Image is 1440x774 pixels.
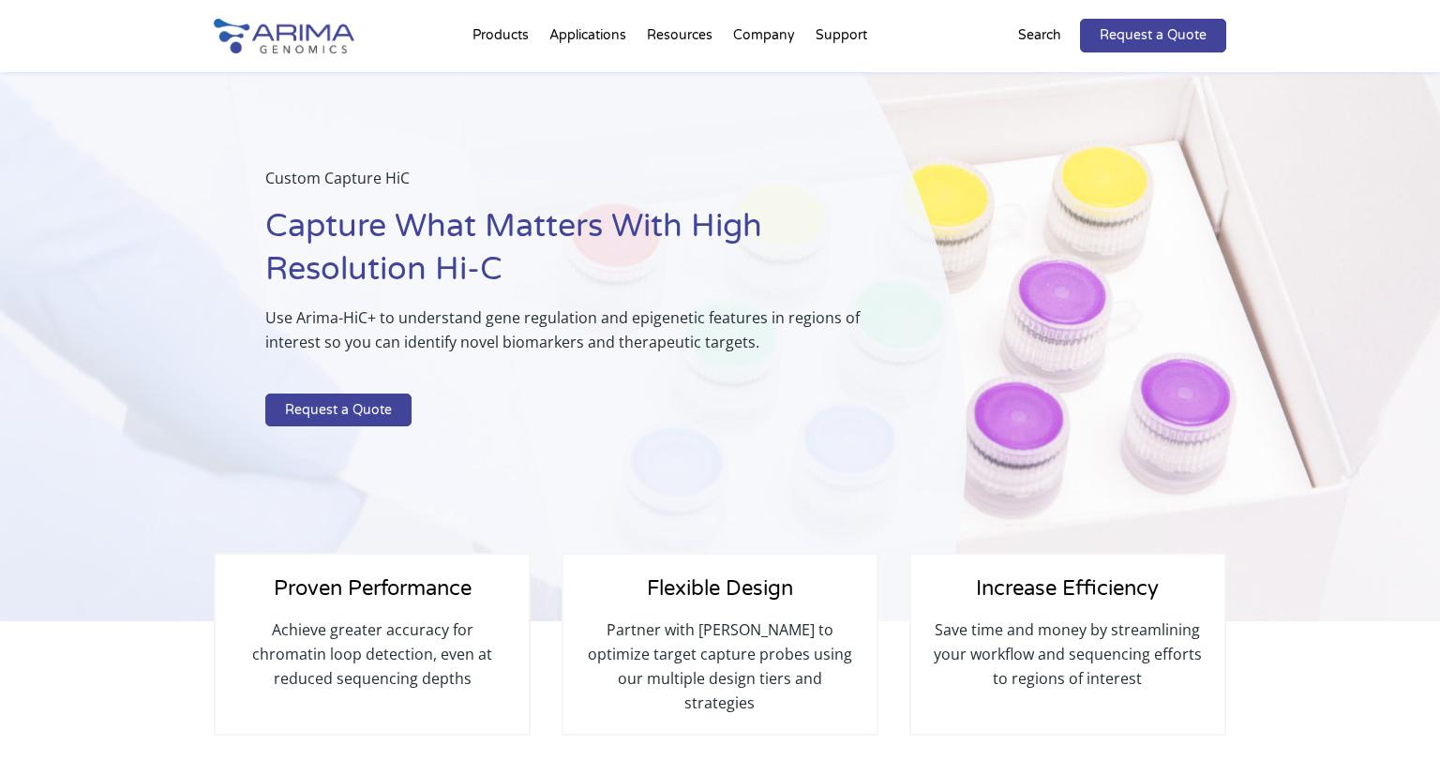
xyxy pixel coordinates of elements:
span: Flexible Design [647,576,793,601]
img: Arima-Genomics-logo [214,19,354,53]
a: Request a Quote [265,394,412,427]
h1: Capture What Matters With High Resolution Hi-C [265,205,873,305]
p: Save time and money by streamlining your workflow and sequencing efforts to regions of interest [930,618,1206,691]
a: Request a Quote [1080,19,1226,52]
p: Partner with [PERSON_NAME] to optimize target capture probes using our multiple design tiers and ... [582,618,858,715]
span: Increase Efficiency [976,576,1159,601]
p: Search [1018,23,1061,48]
p: Achieve greater accuracy for chromatin loop detection, even at reduced sequencing depths [234,618,510,691]
p: Use Arima-HiC+ to understand gene regulation and epigenetic features in regions of interest so yo... [265,305,873,369]
p: Custom Capture HiC [265,166,873,205]
span: Proven Performance [274,576,472,601]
